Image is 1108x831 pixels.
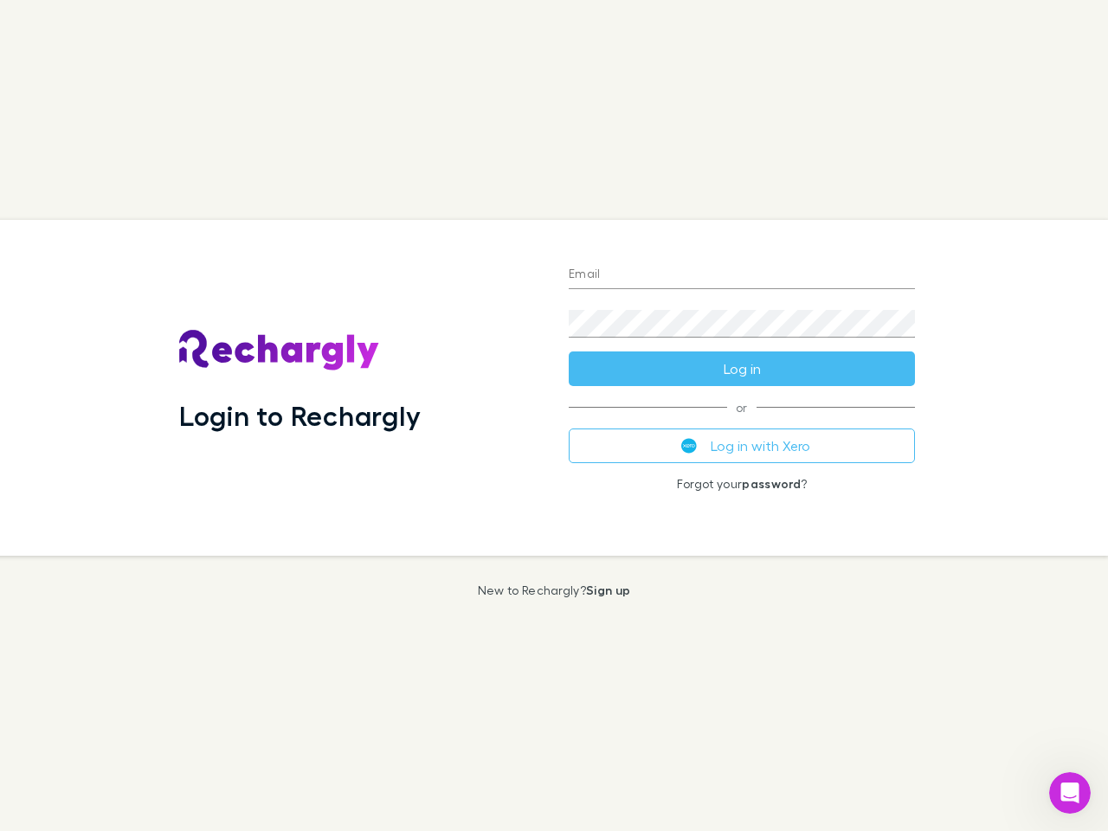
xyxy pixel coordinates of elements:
h1: Login to Rechargly [179,399,421,432]
img: Xero's logo [681,438,697,454]
p: Forgot your ? [569,477,915,491]
a: Sign up [586,583,630,597]
span: or [569,407,915,408]
img: Rechargly's Logo [179,330,380,371]
p: New to Rechargly? [478,583,631,597]
button: Log in with Xero [569,428,915,463]
button: Log in [569,351,915,386]
a: password [742,476,801,491]
iframe: Intercom live chat [1049,772,1091,814]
